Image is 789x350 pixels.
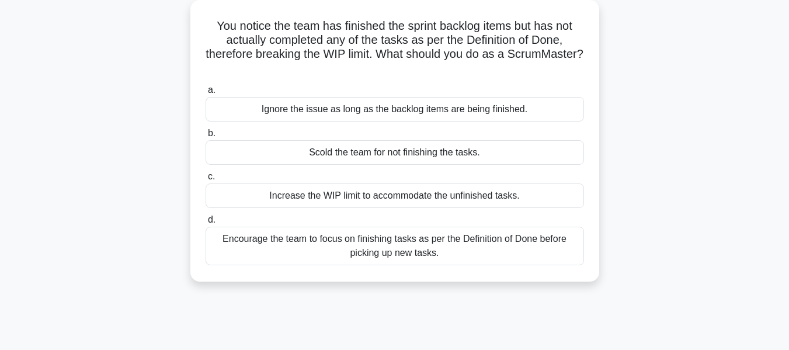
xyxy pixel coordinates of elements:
[208,171,215,181] span: c.
[206,183,584,208] div: Increase the WIP limit to accommodate the unfinished tasks.
[208,85,216,95] span: a.
[208,214,216,224] span: d.
[208,128,216,138] span: b.
[204,19,585,76] h5: You notice the team has finished the sprint backlog items but has not actually completed any of t...
[206,227,584,265] div: Encourage the team to focus on finishing tasks as per the Definition of Done before picking up ne...
[206,140,584,165] div: Scold the team for not finishing the tasks.
[206,97,584,122] div: Ignore the issue as long as the backlog items are being finished.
